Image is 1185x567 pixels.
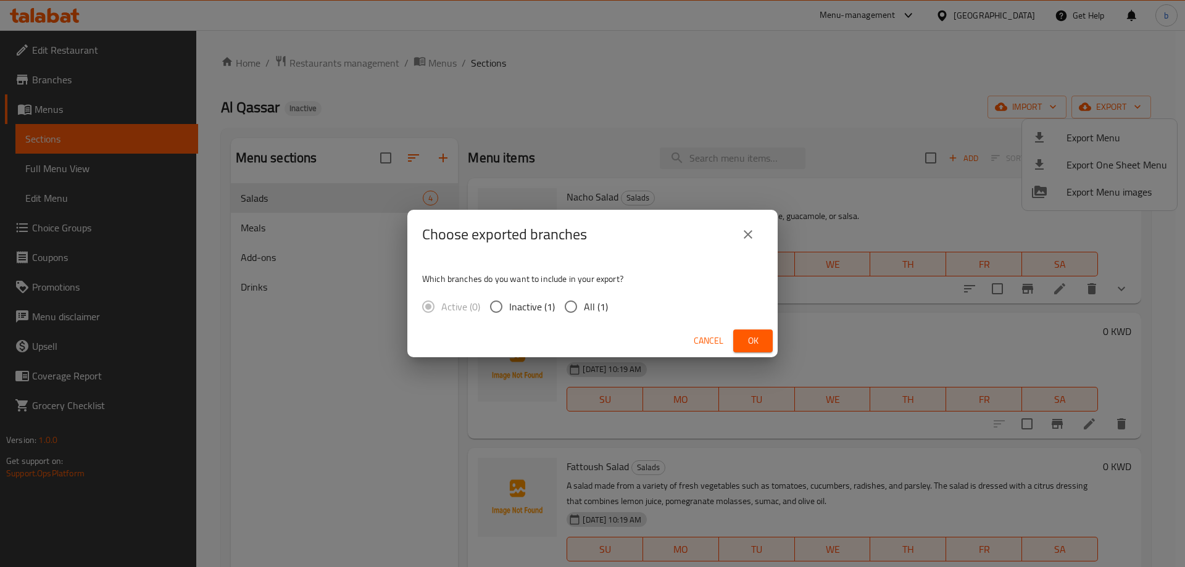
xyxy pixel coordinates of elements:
[422,225,587,244] h2: Choose exported branches
[584,299,608,314] span: All (1)
[422,273,763,285] p: Which branches do you want to include in your export?
[689,329,728,352] button: Cancel
[733,329,773,352] button: Ok
[733,220,763,249] button: close
[743,333,763,349] span: Ok
[441,299,480,314] span: Active (0)
[694,333,723,349] span: Cancel
[509,299,555,314] span: Inactive (1)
